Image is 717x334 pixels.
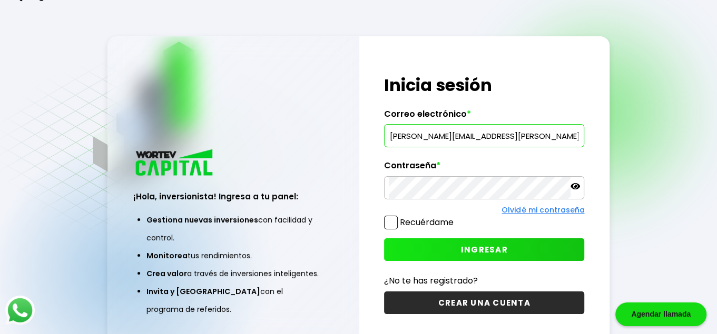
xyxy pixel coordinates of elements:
button: CREAR UNA CUENTA [384,291,584,314]
h1: Inicia sesión [384,73,584,98]
li: con el programa de referidos. [146,282,320,318]
li: tus rendimientos. [146,247,320,265]
a: Olvidé mi contraseña [502,205,584,215]
li: con facilidad y control. [146,211,320,247]
p: ¿No te has registrado? [384,274,584,287]
span: Monitorea [146,250,188,261]
span: Invita y [GEOGRAPHIC_DATA] [146,286,260,297]
label: Recuérdame [400,216,454,228]
img: logos_whatsapp-icon.242b2217.svg [5,296,35,325]
a: ¿No te has registrado?CREAR UNA CUENTA [384,274,584,314]
img: logo_wortev_capital [133,148,217,179]
label: Contraseña [384,160,584,176]
label: Correo electrónico [384,109,584,125]
li: a través de inversiones inteligentes. [146,265,320,282]
span: Gestiona nuevas inversiones [146,215,258,225]
div: Agendar llamada [615,302,706,326]
input: hola@wortev.capital [389,125,580,147]
button: INGRESAR [384,238,584,261]
h3: ¡Hola, inversionista! Ingresa a tu panel: [133,190,333,203]
span: INGRESAR [461,244,508,255]
span: Crea valor [146,268,187,279]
